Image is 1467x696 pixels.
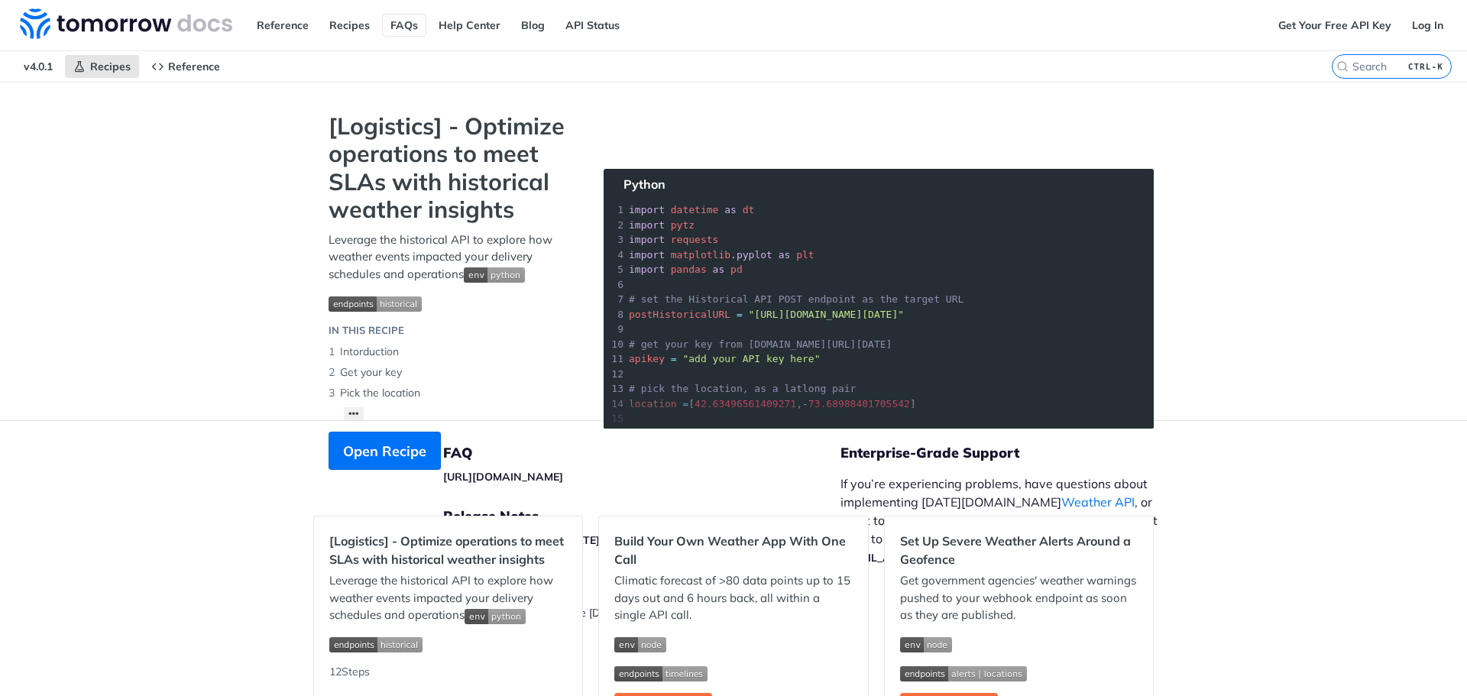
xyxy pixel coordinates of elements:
p: Get government agencies' weather warnings pushed to your webhook endpoint as soon as they are pub... [900,572,1138,624]
h5: Release Notes [443,507,840,526]
span: Expand image [329,294,573,312]
img: endpoint [329,637,423,652]
kbd: CTRL-K [1404,59,1447,74]
a: Log In [1404,14,1452,37]
img: endpoint [614,666,708,681]
span: Expand image [900,664,1138,681]
p: Leverage the historical API to explore how weather events impacted your delivery schedules and op... [329,231,573,283]
a: Get Your Free API Key [1270,14,1400,37]
span: Expand image [465,607,526,622]
span: Open Recipe [343,441,426,461]
a: FAQs [382,14,426,37]
p: Leverage the historical API to explore how weather events impacted your delivery schedules and op... [329,572,567,624]
a: API Status [557,14,628,37]
img: Tomorrow.io Weather API Docs [20,8,232,39]
img: endpoint [329,296,422,312]
span: v4.0.1 [15,55,61,78]
span: Expand image [900,636,1138,653]
a: Recipes [65,55,139,78]
img: env [465,609,526,624]
li: Get your key [329,362,573,383]
svg: Search [1336,60,1349,73]
a: Blog [513,14,553,37]
img: env [614,637,666,652]
button: ••• [344,407,364,420]
span: Expand image [464,267,525,281]
a: Reference [248,14,317,37]
a: Help Center [430,14,509,37]
span: Reference [168,60,220,73]
h2: [Logistics] - Optimize operations to meet SLAs with historical weather insights [329,532,567,568]
a: Recipes [321,14,378,37]
img: env [900,637,952,652]
h2: Set Up Severe Weather Alerts Around a Geofence [900,532,1138,568]
img: env [464,267,525,283]
li: Pick the location [329,383,573,403]
a: Weather API [1061,494,1135,510]
div: IN THIS RECIPE [329,323,404,338]
h2: Build Your Own Weather App With One Call [614,532,852,568]
span: Expand image [614,636,852,653]
span: Expand image [329,636,567,653]
span: Expand image [614,664,852,681]
strong: [Logistics] - Optimize operations to meet SLAs with historical weather insights [329,112,573,224]
p: Climatic forecast of >80 data points up to 15 days out and 6 hours back, all within a single API ... [614,572,852,624]
span: Recipes [90,60,131,73]
button: Open Recipe [329,432,441,470]
a: Reference [143,55,228,78]
li: Intorduction [329,342,573,362]
img: endpoint [900,666,1027,681]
